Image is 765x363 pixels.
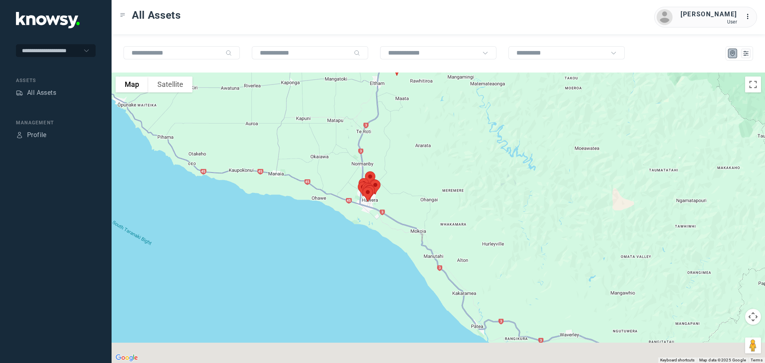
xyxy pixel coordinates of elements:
div: : [745,12,755,23]
div: Assets [16,89,23,96]
a: ProfileProfile [16,130,47,140]
img: Application Logo [16,12,80,28]
button: Drag Pegman onto the map to open Street View [745,337,761,353]
span: Map data ©2025 Google [699,358,746,362]
button: Map camera controls [745,309,761,325]
div: Profile [27,130,47,140]
button: Show street map [116,77,148,92]
img: avatar.png [657,9,673,25]
button: Keyboard shortcuts [660,357,694,363]
div: Profile [16,131,23,139]
div: User [681,19,737,25]
div: [PERSON_NAME] [681,10,737,19]
div: List [742,50,749,57]
div: Management [16,119,96,126]
div: : [745,12,755,22]
div: Assets [16,77,96,84]
a: AssetsAll Assets [16,88,56,98]
button: Show satellite imagery [148,77,192,92]
span: All Assets [132,8,181,22]
button: Toggle fullscreen view [745,77,761,92]
a: Open this area in Google Maps (opens a new window) [114,353,140,363]
div: Map [729,50,736,57]
a: Terms (opens in new tab) [751,358,763,362]
div: Toggle Menu [120,12,126,18]
img: Google [114,353,140,363]
div: Search [226,50,232,56]
div: Search [354,50,360,56]
tspan: ... [745,14,753,20]
div: All Assets [27,88,56,98]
